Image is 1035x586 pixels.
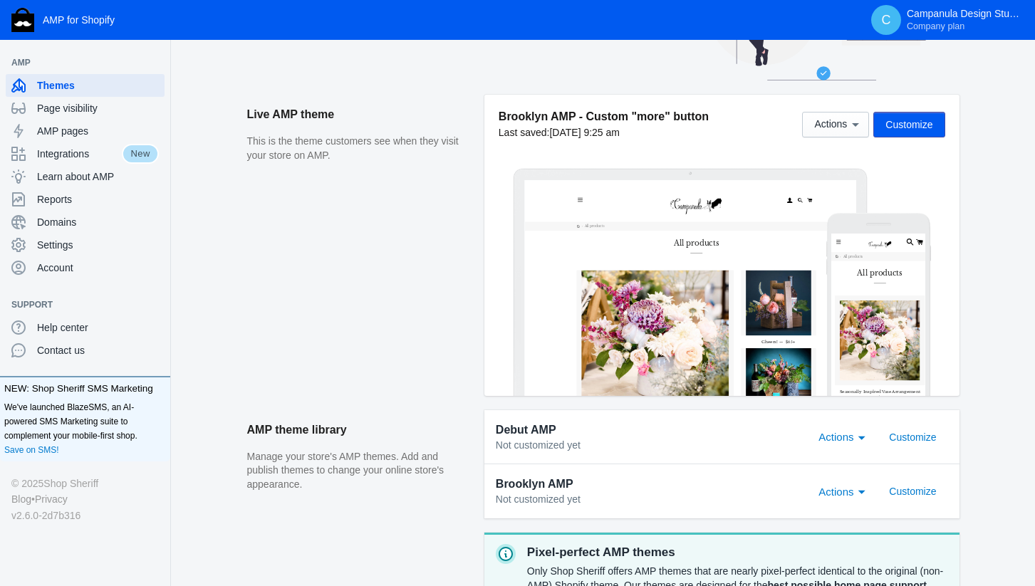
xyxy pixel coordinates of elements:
[26,63,29,77] span: ›
[152,172,857,202] h1: All products
[513,168,868,396] img: Laptop frame
[878,424,947,450] button: Customize
[175,130,234,145] span: All products
[37,124,159,138] span: AMP pages
[878,478,947,504] button: Customize
[6,256,165,279] a: Account
[25,199,261,434] img: You choose the palette and we'll choose the flowers! A designer's choice arrangement of seasonal ...
[635,459,856,497] a: Cheers! — $65
[35,63,93,77] span: All products
[37,192,159,206] span: Reports
[43,476,98,491] a: Shop Sheriff
[889,431,936,443] span: Customize
[43,14,115,26] span: AMP for Shopify
[37,320,159,335] span: Help center
[247,450,470,492] p: Manage your store's AMP themes. Add and publish themes to change your online store's appearance.
[11,508,159,523] div: v2.6.0-2d7b316
[6,74,165,97] a: Themes
[549,127,620,138] span: [DATE] 9:25 am
[120,478,132,491] span: —
[695,470,743,485] span: Cheers!
[77,6,209,52] a: image
[818,486,853,498] span: Actions
[964,515,1018,569] iframe: Drift Widget Chat Controller
[818,431,853,443] span: Actions
[37,261,159,275] span: Account
[167,130,170,145] span: ›
[137,478,168,491] span: $65
[11,491,159,507] div: •
[145,60,167,66] button: Add a sales channel
[496,493,803,507] div: Not customized yet
[6,165,165,188] a: Learn about AMP
[907,8,1021,32] p: Campanula Design Studio
[11,184,275,449] a: You choose the palette and we'll choose the flowers! A designer's choice arrangement of seasonal ...
[101,6,184,52] img: image
[499,109,709,124] h5: Brooklyn AMP - Custom "more" button
[35,491,68,507] a: Privacy
[496,476,573,493] span: Brooklyn AMP
[6,234,165,256] a: Settings
[11,476,159,491] div: © 2025
[37,169,159,184] span: Learn about AMP
[496,439,803,453] div: Not customized yet
[766,471,796,484] span: $65
[879,13,893,27] span: C
[818,482,873,499] mat-select: Actions
[37,238,159,252] span: Settings
[11,298,145,312] span: Support
[6,120,165,142] a: AMP pages
[122,144,159,164] span: New
[6,211,165,234] a: Domains
[6,188,165,211] a: Reports
[11,491,31,507] a: Blog
[4,443,59,457] a: Save on SMS!
[37,101,159,115] span: Page visibility
[37,215,159,229] span: Domains
[889,486,936,497] span: Customize
[6,142,165,165] a: IntegrationsNew
[11,104,275,134] h1: All products
[873,112,945,137] button: Customize
[11,8,34,32] img: Shop Sheriff Logo
[145,302,167,308] button: Add a sales channel
[11,449,275,501] a: Seasonally Inspired Vase Arrangement — $65
[247,410,470,450] h2: AMP theme library
[37,343,159,357] span: Contact us
[411,11,596,114] img: image
[749,471,760,484] span: —
[907,21,964,32] span: Company plan
[6,97,165,120] a: Page visibility
[814,119,847,130] span: Actions
[885,119,932,130] span: Customize
[37,78,159,93] span: Themes
[247,135,470,162] p: This is the theme customers see when they visit your store on AMP.
[878,485,947,496] a: Customize
[802,112,869,137] button: Actions
[635,267,856,459] a: Campanula Design's handcrafted wooden wine caddy perfectly holds a designer's choice bud vase of ...
[878,430,947,441] a: Customize
[247,95,470,135] h2: Live AMP theme
[826,213,931,396] img: Mobile frame
[650,267,842,459] img: Campanula Design's handcrafted wooden wine caddy perfectly holds a designer's choice bud vase of ...
[6,339,165,362] a: Contact us
[24,459,261,474] span: Seasonally Inspired Vase Arrangement
[496,422,556,439] span: Debut AMP
[499,125,709,140] div: Last saved:
[11,56,145,70] span: AMP
[37,147,122,161] span: Integrations
[818,427,873,444] mat-select: Actions
[527,544,948,561] p: Pixel-perfect AMP themes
